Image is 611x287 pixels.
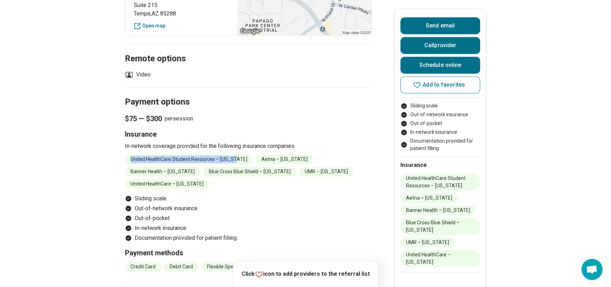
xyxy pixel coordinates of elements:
h3: Insurance [125,129,372,139]
span: Tempe , AZ 85288 [134,10,229,18]
li: UMR – [US_STATE] [299,167,353,176]
li: United HealthCare Student Resources – [US_STATE] [400,174,480,191]
button: Send email [400,17,480,34]
a: Open map [134,22,229,30]
li: United HealthCare – [US_STATE] [400,250,480,267]
li: United HealthCare – [US_STATE] [125,179,209,189]
li: Video [125,70,151,79]
li: Debit Card [164,262,199,272]
ul: Payment options [400,102,480,152]
p: Click icon to add providers to the referral list [242,270,370,279]
li: Out-of-pocket [400,120,480,127]
h2: Remote options [125,36,372,65]
li: Blue Cross Blue Shield – [US_STATE] [400,218,480,235]
li: UMR – [US_STATE] [400,238,455,247]
a: Schedule online [400,57,480,74]
li: Credit Card [125,262,161,272]
li: Sliding scale [125,194,372,203]
li: United HealthCare Student Resources – [US_STATE] [125,155,253,164]
li: Documentation provided for patient filling [125,234,372,242]
li: Out-of-network insurance [400,111,480,118]
li: Aetna – [US_STATE] [256,155,313,164]
h3: Payment methods [125,248,372,258]
li: Out-of-network insurance [125,204,372,213]
li: Flexible Spending Account [201,262,271,272]
li: Aetna – [US_STATE] [400,193,458,203]
span: Suite 215 [134,1,229,10]
li: Banner Health – [US_STATE] [400,206,476,215]
li: Documentation provided for patient filling [400,137,480,152]
div: Open chat [581,259,603,280]
span: $75 — $300 [125,114,162,124]
h2: Insurance [400,161,480,169]
li: Banner Health – [US_STATE] [125,167,200,176]
button: Add to favorites [400,76,480,93]
li: Blue Cross Blue Shield – [US_STATE] [203,167,296,176]
button: Callprovider [400,37,480,54]
h2: Payment options [125,79,372,108]
li: Out-of-pocket [125,214,372,223]
ul: Payment options [125,194,372,242]
p: In-network coverage provided for the following insurance companies [125,142,372,150]
span: Add to favorites [423,82,465,88]
p: per session [125,114,372,124]
li: Sliding scale [400,102,480,110]
li: In-network insurance [125,224,372,232]
li: In-network insurance [400,129,480,136]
